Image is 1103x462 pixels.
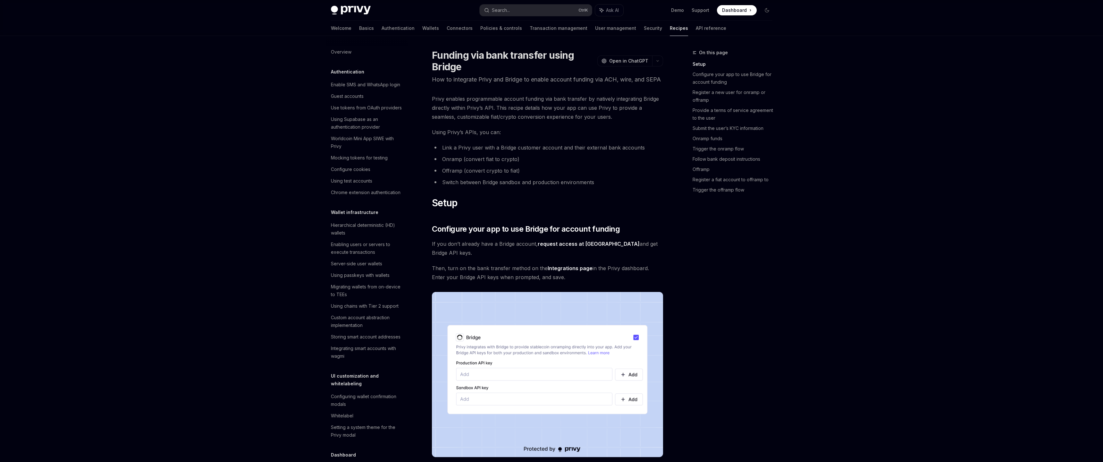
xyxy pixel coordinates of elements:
li: Offramp (convert crypto to fiat) [432,166,663,175]
span: Then, turn on the bank transfer method on the in the Privy dashboard. Enter your Bridge API keys ... [432,264,663,282]
a: Basics [359,21,374,36]
a: Hierarchical deterministic (HD) wallets [326,219,408,239]
span: Using Privy’s APIs, you can: [432,128,663,137]
div: Configure cookies [331,166,370,173]
a: Recipes [670,21,688,36]
a: Register a fiat account to offramp to [693,175,777,185]
a: Storing smart account addresses [326,331,408,343]
div: Use tokens from OAuth providers [331,104,402,112]
button: Search...CtrlK [480,4,592,16]
a: Support [692,7,709,13]
a: Policies & controls [480,21,522,36]
img: dark logo [331,6,371,15]
a: Guest accounts [326,90,408,102]
div: Migrating wallets from on-device to TEEs [331,283,404,298]
p: How to integrate Privy and Bridge to enable account funding via ACH, wire, and SEPA [432,75,663,84]
h5: Authentication [331,68,364,76]
li: Onramp (convert fiat to crypto) [432,155,663,164]
div: Enabling users or servers to execute transactions [331,241,404,256]
a: Trigger the onramp flow [693,144,777,154]
a: Custom account abstraction implementation [326,312,408,331]
div: Integrating smart accounts with wagmi [331,345,404,360]
a: Trigger the offramp flow [693,185,777,195]
a: Wallets [422,21,439,36]
a: Configure cookies [326,164,408,175]
div: Guest accounts [331,92,364,100]
a: Integrations page [548,265,593,272]
a: Onramp funds [693,133,777,144]
a: Enable SMS and WhatsApp login [326,79,408,90]
a: Welcome [331,21,351,36]
a: Register a new user for onramp or offramp [693,87,777,105]
a: Configuring wallet confirmation modals [326,391,408,410]
a: Configure your app to use Bridge for account funding [693,69,777,87]
span: Configure your app to use Bridge for account funding [432,224,620,234]
h5: Dashboard [331,451,356,459]
h1: Funding via bank transfer using Bridge [432,49,595,73]
a: Using Supabase as an authentication provider [326,114,408,133]
a: Follow bank deposit instructions [693,154,777,164]
span: Privy enables programmable account funding via bank transfer by natively integrating Bridge direc... [432,94,663,121]
a: Using test accounts [326,175,408,187]
a: Worldcoin Mini App SIWE with Privy [326,133,408,152]
div: Mocking tokens for testing [331,154,388,162]
div: Enable SMS and WhatsApp login [331,81,400,89]
h5: Wallet infrastructure [331,209,378,216]
a: Demo [671,7,684,13]
a: Setting a system theme for the Privy modal [326,422,408,441]
div: Using test accounts [331,177,372,185]
a: Dashboard [717,5,757,15]
a: Whitelabel [326,410,408,422]
div: Server-side user wallets [331,260,382,268]
div: Chrome extension authentication [331,189,400,196]
a: Chrome extension authentication [326,187,408,198]
div: Custom account abstraction implementation [331,314,404,329]
span: If you don’t already have a Bridge account, and get Bridge API keys. [432,239,663,257]
span: Dashboard [722,7,747,13]
div: Whitelabel [331,412,353,420]
a: Authentication [382,21,415,36]
a: Server-side user wallets [326,258,408,269]
img: Bridge Configuration [432,292,663,457]
h5: UI customization and whitelabeling [331,372,408,388]
div: Using chains with Tier 2 support [331,302,399,310]
a: Use tokens from OAuth providers [326,102,408,114]
a: Migrating wallets from on-device to TEEs [326,281,408,300]
span: Setup [432,197,457,209]
a: Enabling users or servers to execute transactions [326,239,408,258]
a: Mocking tokens for testing [326,152,408,164]
div: Configuring wallet confirmation modals [331,393,404,408]
button: Open in ChatGPT [597,56,652,66]
div: Setting a system theme for the Privy modal [331,424,404,439]
div: Using passkeys with wallets [331,271,390,279]
a: Submit the user’s KYC information [693,123,777,133]
div: Search... [492,6,510,14]
a: Connectors [447,21,473,36]
span: Ask AI [606,7,619,13]
span: Open in ChatGPT [609,58,648,64]
a: Security [644,21,662,36]
a: Transaction management [530,21,587,36]
button: Ask AI [595,4,623,16]
div: Overview [331,48,351,56]
a: API reference [696,21,726,36]
div: Using Supabase as an authentication provider [331,116,404,131]
li: Switch between Bridge sandbox and production environments [432,178,663,187]
span: On this page [699,49,728,56]
div: Worldcoin Mini App SIWE with Privy [331,135,404,150]
div: Storing smart account addresses [331,333,400,341]
a: Using chains with Tier 2 support [326,300,408,312]
button: Toggle dark mode [762,5,772,15]
a: Provide a terms of service agreement to the user [693,105,777,123]
li: Link a Privy user with a Bridge customer account and their external bank accounts [432,143,663,152]
span: Ctrl K [578,8,588,13]
a: Integrating smart accounts with wagmi [326,343,408,362]
a: User management [595,21,636,36]
a: Overview [326,46,408,58]
a: request access at [GEOGRAPHIC_DATA] [538,241,640,247]
a: Offramp [693,164,777,175]
div: Hierarchical deterministic (HD) wallets [331,221,404,237]
a: Using passkeys with wallets [326,269,408,281]
a: Setup [693,59,777,69]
